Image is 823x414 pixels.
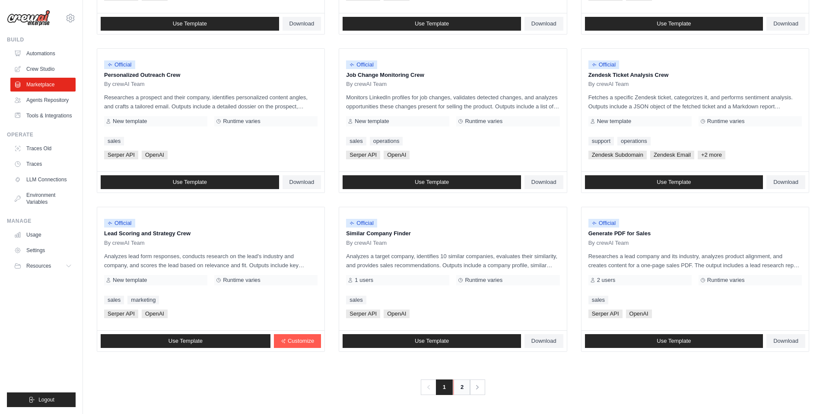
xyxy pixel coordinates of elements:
[223,277,261,284] span: Runtime varies
[7,10,50,26] img: Logo
[283,17,321,31] a: Download
[346,252,559,270] p: Analyzes a target company, identifies 10 similar companies, evaluates their similarity, and provi...
[283,175,321,189] a: Download
[617,137,651,145] a: operations
[289,20,315,27] span: Download
[142,310,168,318] span: OpenAI
[453,379,470,395] a: 2
[274,334,321,348] a: Customize
[585,17,763,31] a: Use Template
[657,338,691,344] span: Use Template
[127,296,159,304] a: marketing
[588,310,623,318] span: Serper API
[384,310,410,318] span: OpenAI
[766,334,805,348] a: Download
[773,338,798,344] span: Download
[588,60,620,69] span: Official
[10,228,76,242] a: Usage
[104,137,124,145] a: sales
[346,310,380,318] span: Serper API
[7,131,76,138] div: Operate
[10,173,76,186] a: LLM Connections
[707,118,745,125] span: Runtime varies
[104,81,145,88] span: By crewAI Team
[588,240,629,247] span: By crewAI Team
[355,277,373,284] span: 1 users
[10,142,76,155] a: Traces Old
[38,396,54,403] span: Logout
[524,334,563,348] a: Download
[10,47,76,60] a: Automations
[289,179,315,186] span: Download
[465,277,502,284] span: Runtime varies
[343,334,521,348] a: Use Template
[588,81,629,88] span: By crewAI Team
[531,20,556,27] span: Download
[415,20,449,27] span: Use Template
[355,118,389,125] span: New template
[101,17,279,31] a: Use Template
[104,240,145,247] span: By crewAI Team
[104,60,135,69] span: Official
[657,179,691,186] span: Use Template
[10,93,76,107] a: Agents Repository
[346,296,366,304] a: sales
[346,71,559,79] p: Job Change Monitoring Crew
[597,277,616,284] span: 2 users
[346,240,387,247] span: By crewAI Team
[104,296,124,304] a: sales
[104,310,138,318] span: Serper API
[104,252,318,270] p: Analyzes lead form responses, conducts research on the lead's industry and company, and scores th...
[104,219,135,228] span: Official
[465,118,502,125] span: Runtime varies
[346,81,387,88] span: By crewAI Team
[26,262,51,269] span: Resources
[597,118,631,125] span: New template
[10,62,76,76] a: Crew Studio
[10,78,76,92] a: Marketplace
[698,151,725,159] span: +2 more
[10,109,76,123] a: Tools & Integrations
[101,334,270,348] a: Use Template
[101,175,279,189] a: Use Template
[415,338,449,344] span: Use Template
[346,229,559,238] p: Similar Company Finder
[384,151,410,159] span: OpenAI
[626,310,652,318] span: OpenAI
[421,379,485,395] nav: Pagination
[10,243,76,257] a: Settings
[585,175,763,189] a: Use Template
[531,338,556,344] span: Download
[588,252,802,270] p: Researches a lead company and its industry, analyzes product alignment, and creates content for a...
[588,151,647,159] span: Zendesk Subdomain
[531,179,556,186] span: Download
[7,392,76,407] button: Logout
[346,219,377,228] span: Official
[346,151,380,159] span: Serper API
[173,20,207,27] span: Use Template
[7,218,76,224] div: Manage
[288,338,314,344] span: Customize
[113,277,147,284] span: New template
[10,157,76,171] a: Traces
[173,179,207,186] span: Use Template
[650,151,694,159] span: Zendesk Email
[773,179,798,186] span: Download
[707,277,745,284] span: Runtime varies
[524,175,563,189] a: Download
[104,151,138,159] span: Serper API
[773,20,798,27] span: Download
[524,17,563,31] a: Download
[415,179,449,186] span: Use Template
[142,151,168,159] span: OpenAI
[766,17,805,31] a: Download
[588,71,802,79] p: Zendesk Ticket Analysis Crew
[346,60,377,69] span: Official
[588,93,802,111] p: Fetches a specific Zendesk ticket, categorizes it, and performs sentiment analysis. Outputs inclu...
[223,118,261,125] span: Runtime varies
[10,259,76,273] button: Resources
[588,137,614,145] a: support
[104,93,318,111] p: Researches a prospect and their company, identifies personalized content angles, and crafts a tai...
[585,334,763,348] a: Use Template
[7,36,76,43] div: Build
